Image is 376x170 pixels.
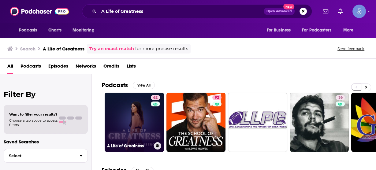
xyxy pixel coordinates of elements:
a: 92 [166,93,226,152]
a: Lists [127,61,136,74]
a: 92 [212,95,222,100]
button: Show profile menu [352,5,366,18]
span: Open Advanced [266,10,292,13]
a: Show notifications dropdown [336,6,345,17]
span: Select [4,154,75,158]
a: 36 [336,95,345,100]
button: open menu [68,24,102,36]
span: More [343,26,354,35]
span: For Business [266,26,291,35]
h3: A Life of Greatness [107,143,151,149]
a: 62A Life of Greatness [105,93,164,152]
button: Send feedback [336,46,366,51]
span: 36 [338,95,342,101]
h2: Filter By [4,90,88,99]
span: Logged in as Spiral5-G1 [352,5,366,18]
button: Select [4,149,88,163]
a: Try an exact match [89,45,134,52]
img: Podchaser - Follow, Share and Rate Podcasts [10,6,69,17]
p: Saved Searches [4,139,88,145]
span: Charts [48,26,61,35]
a: Networks [76,61,96,74]
button: open menu [262,24,298,36]
h2: Podcasts [102,81,128,89]
button: View All [133,82,155,89]
span: Podcasts [19,26,37,35]
a: Podcasts [20,61,41,74]
input: Search podcasts, credits, & more... [99,6,264,16]
span: 92 [215,95,219,101]
img: User Profile [352,5,366,18]
a: All [7,61,13,74]
span: for more precise results [135,45,188,52]
h3: A Life of Greatness [43,46,84,52]
h3: Search [20,46,35,52]
a: Credits [103,61,119,74]
span: New [283,4,294,9]
button: open menu [298,24,340,36]
a: Show notifications dropdown [320,6,331,17]
span: Want to filter your results? [9,112,58,116]
button: Open AdvancedNew [264,8,295,15]
span: Monitoring [73,26,94,35]
button: open menu [339,24,361,36]
a: 36 [290,93,349,152]
span: Choose a tab above to access filters. [9,118,58,127]
button: open menu [15,24,45,36]
div: Search podcasts, credits, & more... [82,4,312,18]
span: For Podcasters [302,26,331,35]
span: 62 [153,95,158,101]
a: 62 [151,95,160,100]
a: Charts [44,24,65,36]
a: Episodes [48,61,68,74]
a: PodcastsView All [102,81,155,89]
